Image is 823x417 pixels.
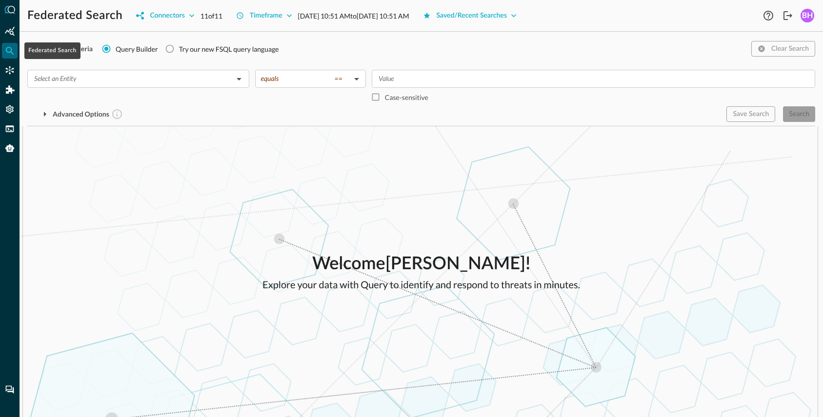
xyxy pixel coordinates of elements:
div: BH [801,9,814,22]
div: Settings [2,101,18,117]
span: == [335,74,342,83]
div: Addons [2,82,18,98]
button: Open [232,72,246,86]
button: Help [761,8,776,23]
button: Timeframe [230,8,298,23]
input: Value [375,73,811,85]
div: Try our new FSQL query language [179,44,279,54]
input: Select an Entity [30,73,230,85]
div: Query Agent [2,140,18,156]
button: Search Criteria [27,41,99,57]
div: equals [261,74,350,83]
div: Chat [2,382,18,397]
div: Connectors [2,62,18,78]
div: Connectors [150,10,184,22]
span: equals [261,74,279,83]
p: Explore your data with Query to identify and respond to threats in minutes. [262,278,580,292]
h1: Federated Search [27,8,122,23]
div: Summary Insights [2,23,18,39]
button: Saved/Recent Searches [417,8,523,23]
div: Timeframe [250,10,282,22]
div: Advanced Options [53,108,123,120]
button: Logout [780,8,796,23]
button: Advanced Options [27,106,129,122]
div: Saved/Recent Searches [437,10,507,22]
p: Case-sensitive [385,92,428,102]
p: 11 of 11 [201,11,222,21]
p: [DATE] 10:51 AM to [DATE] 10:51 AM [298,11,409,21]
div: Federated Search [2,43,18,59]
span: Query Builder [116,44,158,54]
p: Welcome [PERSON_NAME] ! [262,251,580,278]
div: Federated Search [24,42,80,59]
div: FSQL [2,121,18,137]
button: Connectors [130,8,200,23]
